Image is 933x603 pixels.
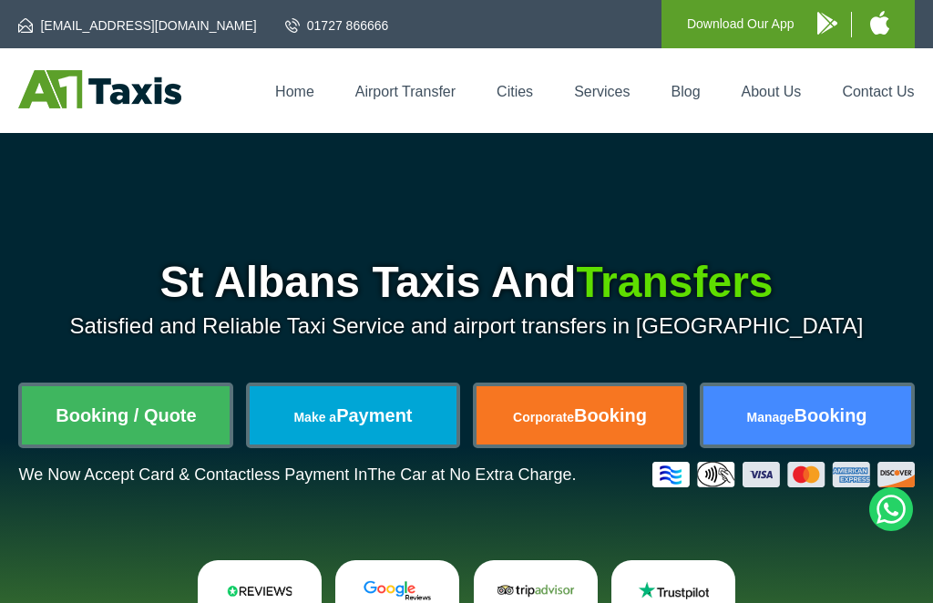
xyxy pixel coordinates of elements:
a: Cities [497,84,533,99]
a: Services [574,84,630,99]
img: A1 Taxis iPhone App [870,11,889,35]
span: Manage [746,410,794,424]
img: A1 Taxis Android App [817,12,837,35]
img: Google [355,580,439,601]
img: Credit And Debit Cards [652,462,915,487]
a: Booking / Quote [22,386,230,445]
a: [EMAIL_ADDRESS][DOMAIN_NAME] [18,16,256,35]
a: Contact Us [842,84,914,99]
span: Transfers [576,258,773,306]
img: Tripadvisor [494,580,578,601]
p: Download Our App [687,13,795,36]
a: Home [275,84,314,99]
a: 01727 866666 [285,16,389,35]
a: CorporateBooking [477,386,684,445]
span: Corporate [513,410,574,424]
a: About Us [742,84,802,99]
img: Trustpilot [631,580,715,601]
a: Make aPayment [250,386,457,445]
img: Reviews.io [218,580,302,601]
a: Blog [672,84,701,99]
a: Airport Transfer [355,84,456,99]
h1: St Albans Taxis And [18,261,914,304]
p: Satisfied and Reliable Taxi Service and airport transfers in [GEOGRAPHIC_DATA] [18,313,914,339]
a: ManageBooking [703,386,911,445]
p: We Now Accept Card & Contactless Payment In [18,465,576,485]
img: A1 Taxis St Albans LTD [18,70,181,108]
span: Make a [293,410,336,424]
span: The Car at No Extra Charge. [367,465,576,484]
